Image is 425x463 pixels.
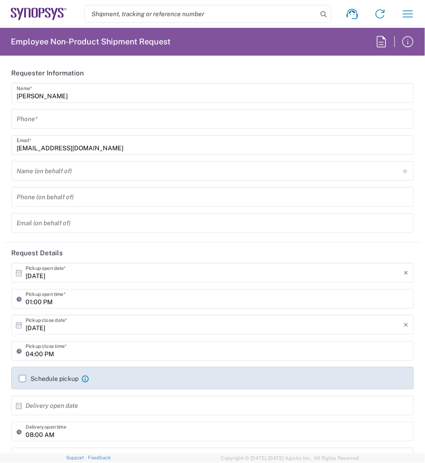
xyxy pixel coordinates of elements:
[19,375,79,382] label: Schedule pickup
[403,266,408,280] i: ×
[66,455,88,461] a: Support
[88,455,111,461] a: Feedback
[11,69,84,78] h2: Requester Information
[11,249,63,258] h2: Request Details
[221,454,359,463] span: Copyright © [DATE]-[DATE] Agistix Inc., All Rights Reserved
[403,318,408,332] i: ×
[85,5,317,22] input: Shipment, tracking or reference number
[11,36,171,47] h2: Employee Non-Product Shipment Request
